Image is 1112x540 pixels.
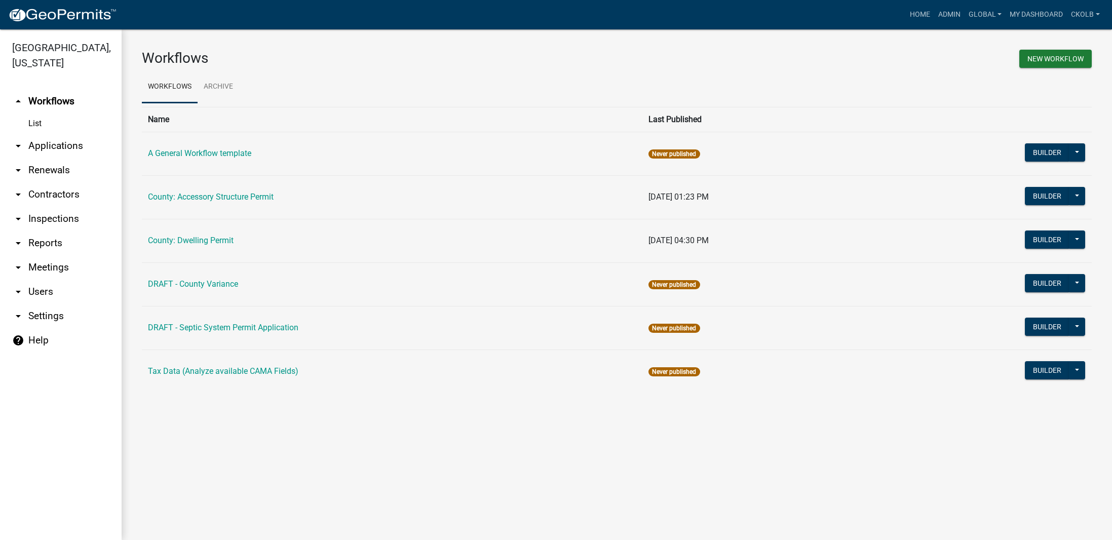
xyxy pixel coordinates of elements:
button: Builder [1025,274,1069,292]
span: [DATE] 04:30 PM [648,236,709,245]
a: Home [906,5,934,24]
span: Never published [648,367,700,376]
a: County: Accessory Structure Permit [148,192,274,202]
a: Global [965,5,1006,24]
a: Workflows [142,71,198,103]
button: Builder [1025,143,1069,162]
i: arrow_drop_down [12,140,24,152]
h3: Workflows [142,50,609,67]
a: My Dashboard [1006,5,1067,24]
i: help [12,334,24,346]
i: arrow_drop_down [12,261,24,274]
button: Builder [1025,230,1069,249]
a: A General Workflow template [148,148,251,158]
button: Builder [1025,361,1069,379]
button: Builder [1025,318,1069,336]
th: Last Published [642,107,865,132]
i: arrow_drop_up [12,95,24,107]
i: arrow_drop_down [12,213,24,225]
span: Never published [648,149,700,159]
a: DRAFT - Septic System Permit Application [148,323,298,332]
i: arrow_drop_down [12,237,24,249]
th: Name [142,107,642,132]
i: arrow_drop_down [12,188,24,201]
button: Builder [1025,187,1069,205]
span: Never published [648,280,700,289]
a: ckolb [1067,5,1104,24]
span: [DATE] 01:23 PM [648,192,709,202]
a: Archive [198,71,239,103]
a: Admin [934,5,965,24]
a: Tax Data (Analyze available CAMA Fields) [148,366,298,376]
a: DRAFT - County Variance [148,279,238,289]
i: arrow_drop_down [12,164,24,176]
a: County: Dwelling Permit [148,236,234,245]
button: New Workflow [1019,50,1092,68]
i: arrow_drop_down [12,286,24,298]
span: Never published [648,324,700,333]
i: arrow_drop_down [12,310,24,322]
